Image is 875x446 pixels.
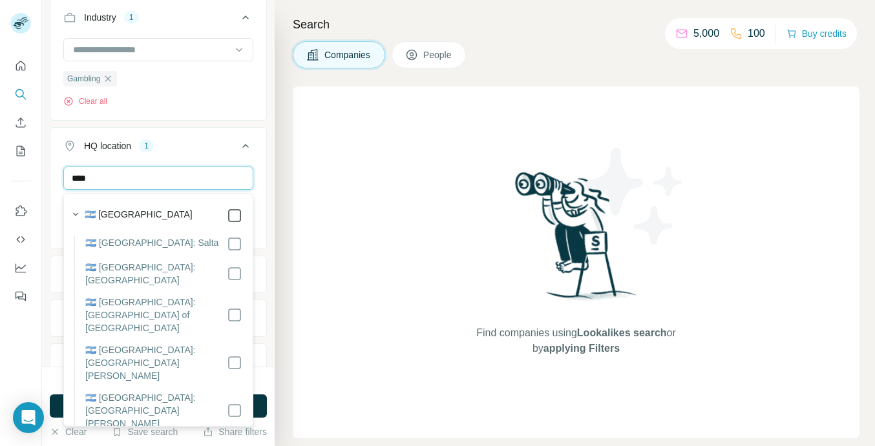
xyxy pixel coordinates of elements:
[10,13,31,34] img: Avatar
[124,12,139,23] div: 1
[10,139,31,163] button: My lists
[423,48,453,61] span: People
[84,11,116,24] div: Industry
[576,138,693,254] img: Surfe Illustration - Stars
[85,261,227,287] label: 🇦🇷 [GEOGRAPHIC_DATA]: [GEOGRAPHIC_DATA]
[324,48,372,61] span: Companies
[112,425,178,438] button: Save search
[50,2,266,38] button: Industry1
[85,343,227,382] label: 🇦🇷 [GEOGRAPHIC_DATA]: [GEOGRAPHIC_DATA][PERSON_NAME]
[472,325,679,356] span: Find companies using or by
[509,168,644,312] img: Surfe Illustration - Woman searching with binoculars
[85,236,218,252] label: 🇦🇷 [GEOGRAPHIC_DATA]: Salta
[85,296,227,334] label: 🇦🇷 [GEOGRAPHIC_DATA]: [GEOGRAPHIC_DATA] of [GEOGRAPHIC_DATA]
[50,259,266,290] button: Annual revenue ($)
[50,425,87,438] button: Clear
[543,343,620,354] span: applying Filters
[85,391,227,430] label: 🇦🇷 [GEOGRAPHIC_DATA]: [GEOGRAPHIC_DATA][PERSON_NAME]
[50,303,266,334] button: Employees (size)
[67,73,100,85] span: Gambling
[10,54,31,77] button: Quick start
[139,140,154,152] div: 1
[50,347,266,378] button: Technologies
[693,26,719,41] p: 5,000
[85,208,193,223] label: 🇦🇷 [GEOGRAPHIC_DATA]
[10,83,31,106] button: Search
[13,402,44,433] div: Open Intercom Messenger
[293,15,859,34] h4: Search
[10,228,31,251] button: Use Surfe API
[577,327,667,338] span: Lookalikes search
[786,25,847,43] button: Buy credits
[748,26,765,41] p: 100
[63,96,107,107] button: Clear all
[203,425,267,438] button: Share filters
[10,256,31,279] button: Dashboard
[50,130,266,167] button: HQ location1
[50,394,267,418] button: Run search
[84,139,131,152] div: HQ location
[10,285,31,308] button: Feedback
[10,199,31,223] button: Use Surfe on LinkedIn
[10,111,31,134] button: Enrich CSV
